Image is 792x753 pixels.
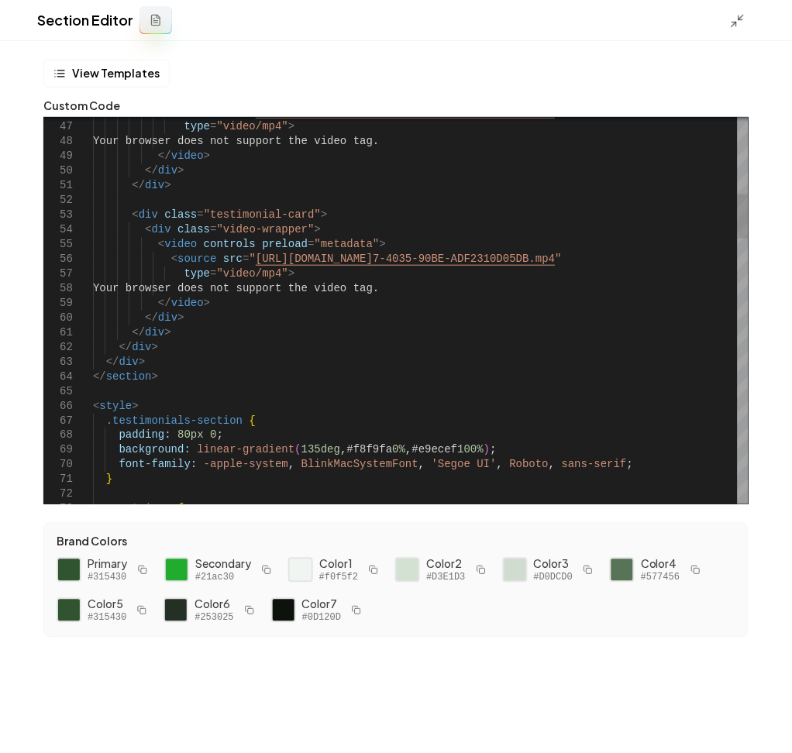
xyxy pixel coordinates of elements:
[484,444,490,456] span: )
[549,459,555,471] span: ,
[556,253,562,265] span: "
[491,444,497,456] span: ;
[432,459,497,471] span: 'Segoe UI'
[510,459,549,471] span: Roboto
[534,556,573,572] span: Color 3
[610,558,635,583] div: Click to copy #577456
[534,572,573,584] span: #D0DCD0
[641,572,680,584] span: #577456
[497,459,503,471] span: ,
[373,253,555,265] span: 7-4035-90BE-ADF2310D05DB.mp4
[562,459,627,471] span: sans-serif
[458,444,484,456] span: 100%
[57,536,735,547] label: Brand Colors
[43,100,749,111] label: Custom Code
[503,558,528,583] div: Click to copy #D0DCD0
[627,459,633,471] span: ;
[641,556,680,572] span: Color 4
